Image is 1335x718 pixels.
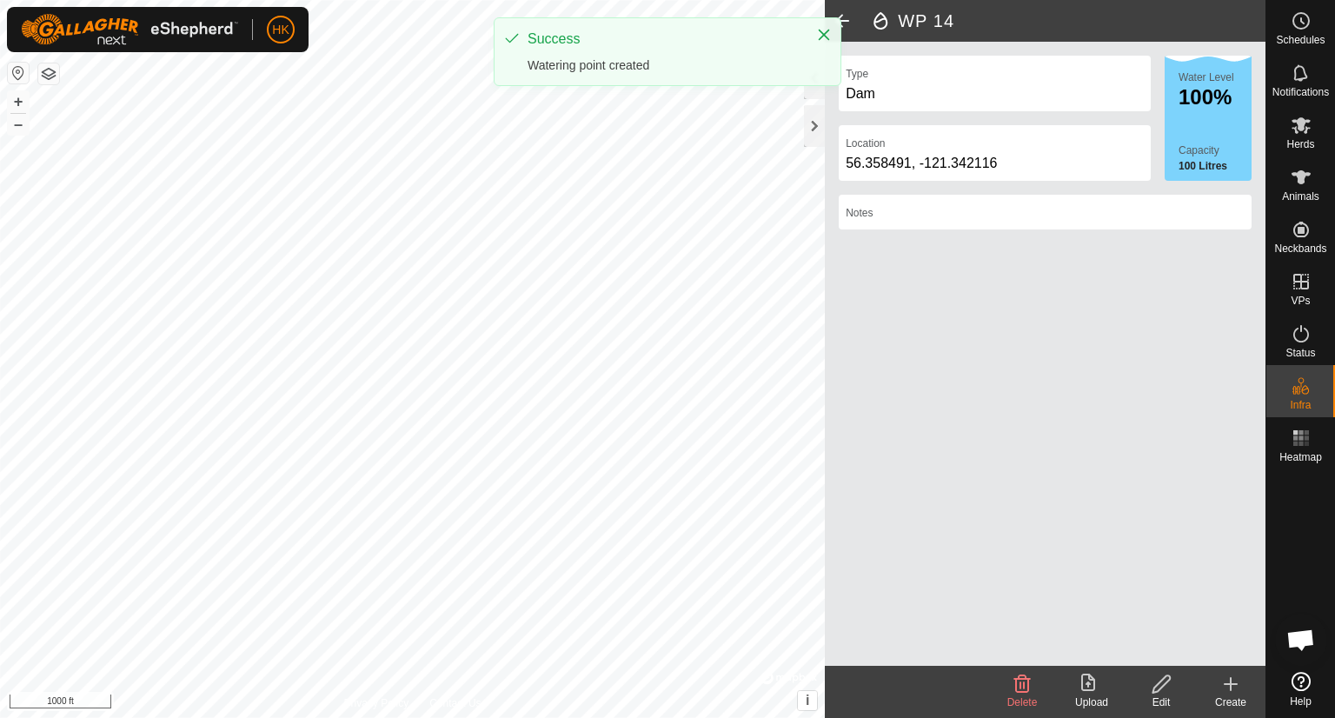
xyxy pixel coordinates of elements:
span: Heatmap [1279,452,1322,462]
span: Help [1290,696,1312,707]
div: Upload [1057,695,1126,710]
div: Create [1196,695,1265,710]
label: 100 Litres [1179,158,1252,174]
h2: WP 14 [870,10,1265,31]
a: Help [1266,665,1335,714]
span: Animals [1282,191,1319,202]
span: VPs [1291,296,1310,306]
button: – [8,114,29,135]
button: i [798,691,817,710]
label: Location [846,136,885,151]
span: Neckbands [1274,243,1326,254]
span: Status [1285,348,1315,358]
label: Water Level [1179,71,1234,83]
div: Open chat [1275,614,1327,666]
a: Privacy Policy [344,695,409,711]
a: Contact Us [429,695,481,711]
div: Watering point created [528,57,799,75]
span: Schedules [1276,35,1325,45]
div: 100% [1179,87,1252,108]
span: Notifications [1272,87,1329,97]
button: Close [812,23,836,47]
label: Type [846,66,868,82]
span: i [806,693,809,708]
span: Herds [1286,139,1314,150]
label: Notes [846,205,873,221]
div: Edit [1126,695,1196,710]
button: + [8,91,29,112]
button: Map Layers [38,63,59,84]
span: Delete [1007,696,1038,708]
button: Reset Map [8,63,29,83]
img: Gallagher Logo [21,14,238,45]
div: Dam [846,83,1144,104]
label: Capacity [1179,143,1252,158]
div: 56.358491, -121.342116 [846,153,1144,174]
div: Success [528,29,799,50]
span: Infra [1290,400,1311,410]
span: HK [272,21,289,39]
